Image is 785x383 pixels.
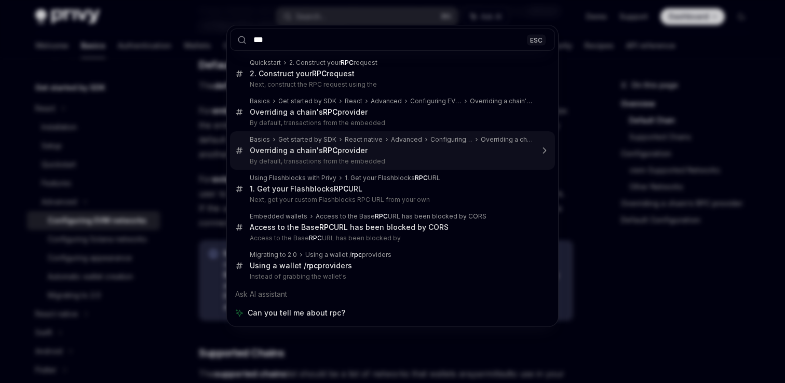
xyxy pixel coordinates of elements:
[250,174,336,182] div: Using Flashblocks with Privy
[430,135,472,144] div: Configuring EVM networks
[250,69,355,78] div: 2. Construct your request
[481,135,533,144] div: Overriding a chain's provider
[250,107,368,117] div: Overriding a chain's provider
[250,80,533,89] p: Next, construct the RPC request using the
[345,135,383,144] div: React native
[250,184,362,194] div: 1. Get your Flashblocks URL
[415,174,428,182] b: RPC
[230,285,555,304] div: Ask AI assistant
[371,97,402,105] div: Advanced
[351,251,362,258] b: rpc
[250,157,533,166] p: By default, transactions from the embedded
[250,251,297,259] div: Migrating to 2.0
[345,174,440,182] div: 1. Get your Flashblocks URL
[341,59,354,66] b: RPC
[375,212,388,220] b: RPC
[319,223,334,231] b: RPC
[250,196,533,204] p: Next, get your custom Flashblocks RPC URL from your own
[527,34,546,45] div: ESC
[323,146,337,155] b: RPC
[250,146,368,155] div: Overriding a chain's provider
[250,272,533,281] p: Instead of grabbing the wallet's
[250,234,533,242] p: Access to the Base URL has been blocked by
[278,97,336,105] div: Get started by SDK
[316,212,486,221] div: Access to the Base URL has been blocked by CORS
[345,97,362,105] div: React
[250,261,352,270] div: Using a wallet / providers
[470,97,533,105] div: Overriding a chain's provider
[250,135,270,144] div: Basics
[410,97,462,105] div: Configuring EVM networks
[306,261,318,270] b: rpc
[250,119,533,127] p: By default, transactions from the embedded
[323,107,337,116] b: RPC
[309,234,322,242] b: RPC
[334,184,348,193] b: RPC
[250,59,281,67] div: Quickstart
[391,135,422,144] div: Advanced
[250,212,307,221] div: Embedded wallets
[250,97,270,105] div: Basics
[250,223,449,232] div: Access to the Base URL has been blocked by CORS
[305,251,391,259] div: Using a wallet / providers
[248,308,345,318] span: Can you tell me about rpc?
[312,69,327,78] b: RPC
[278,135,336,144] div: Get started by SDK
[289,59,377,67] div: 2. Construct your request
